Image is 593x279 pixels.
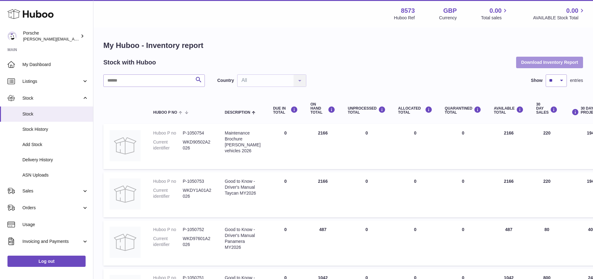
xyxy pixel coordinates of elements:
span: Huboo P no [153,111,177,115]
span: Stock [22,111,88,117]
span: Delivery History [22,157,88,163]
span: Listings [22,78,82,84]
a: 0.00 AVAILABLE Stock Total [533,7,586,21]
dt: Current identifier [153,187,183,199]
img: product image [110,178,141,210]
td: 0 [341,172,392,217]
img: product image [110,130,141,161]
span: 0 [462,227,464,232]
span: 0 [462,179,464,184]
dd: WKD97601A2026 [183,236,212,248]
div: ON HAND Total [310,102,335,115]
span: Stock [22,95,82,101]
div: Huboo Ref [394,15,415,21]
div: UNPROCESSED Total [348,106,386,115]
td: 2166 [304,172,341,217]
td: 2166 [487,124,530,169]
dt: Current identifier [153,236,183,248]
div: DUE IN TOTAL [273,106,298,115]
div: 30 DAY SALES [536,102,558,115]
span: Description [225,111,250,115]
dd: P-1050753 [183,178,212,184]
img: product image [110,227,141,258]
td: 0 [267,172,304,217]
div: AVAILABLE Total [494,106,524,115]
div: Porsche [23,30,79,42]
dt: Huboo P no [153,130,183,136]
a: 0.00 Total sales [481,7,509,21]
span: My Dashboard [22,62,88,68]
span: 0.00 [566,7,578,15]
span: Usage [22,222,88,228]
span: 0.00 [490,7,502,15]
td: 0 [267,220,304,266]
h1: My Huboo - Inventory report [103,40,583,50]
dd: P-1050754 [183,130,212,136]
div: Currency [439,15,457,21]
span: Total sales [481,15,509,21]
span: Stock History [22,126,88,132]
td: 487 [304,220,341,266]
dt: Huboo P no [153,178,183,184]
span: ASN Uploads [22,172,88,178]
span: AVAILABLE Stock Total [533,15,586,21]
td: 220 [530,172,564,217]
button: Download Inventory Report [516,57,583,68]
span: 0 [462,130,464,135]
div: Good to Know - Driver's Manual Taycan MY2026 [225,178,261,196]
td: 2166 [487,172,530,217]
dd: P-1050752 [183,227,212,233]
span: Add Stock [22,142,88,148]
strong: GBP [443,7,457,15]
div: ALLOCATED Total [398,106,432,115]
td: 0 [341,124,392,169]
h2: Stock with Huboo [103,58,156,67]
span: Invoicing and Payments [22,239,82,244]
label: Show [531,78,543,83]
img: john.crosland@porsche.co.uk [7,31,17,41]
td: 0 [341,220,392,266]
td: 80 [530,220,564,266]
td: 487 [487,220,530,266]
strong: 8573 [401,7,415,15]
td: 0 [267,124,304,169]
span: Sales [22,188,82,194]
dd: WKD90502A2026 [183,139,212,151]
div: Good to Know - Driver's Manual Panamera MY2026 [225,227,261,250]
span: [PERSON_NAME][EMAIL_ADDRESS][PERSON_NAME][DOMAIN_NAME] [23,36,158,41]
div: Maintenance Brochure [PERSON_NAME] vehicles 2026 [225,130,261,154]
span: entries [570,78,583,83]
span: Orders [22,205,82,211]
div: QUARANTINED Total [445,106,482,115]
dt: Huboo P no [153,227,183,233]
td: 220 [530,124,564,169]
label: Country [217,78,234,83]
dd: WKDY1A01A2026 [183,187,212,199]
dt: Current identifier [153,139,183,151]
td: 2166 [304,124,341,169]
a: Log out [7,256,86,267]
td: 0 [392,220,439,266]
td: 0 [392,172,439,217]
td: 0 [392,124,439,169]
